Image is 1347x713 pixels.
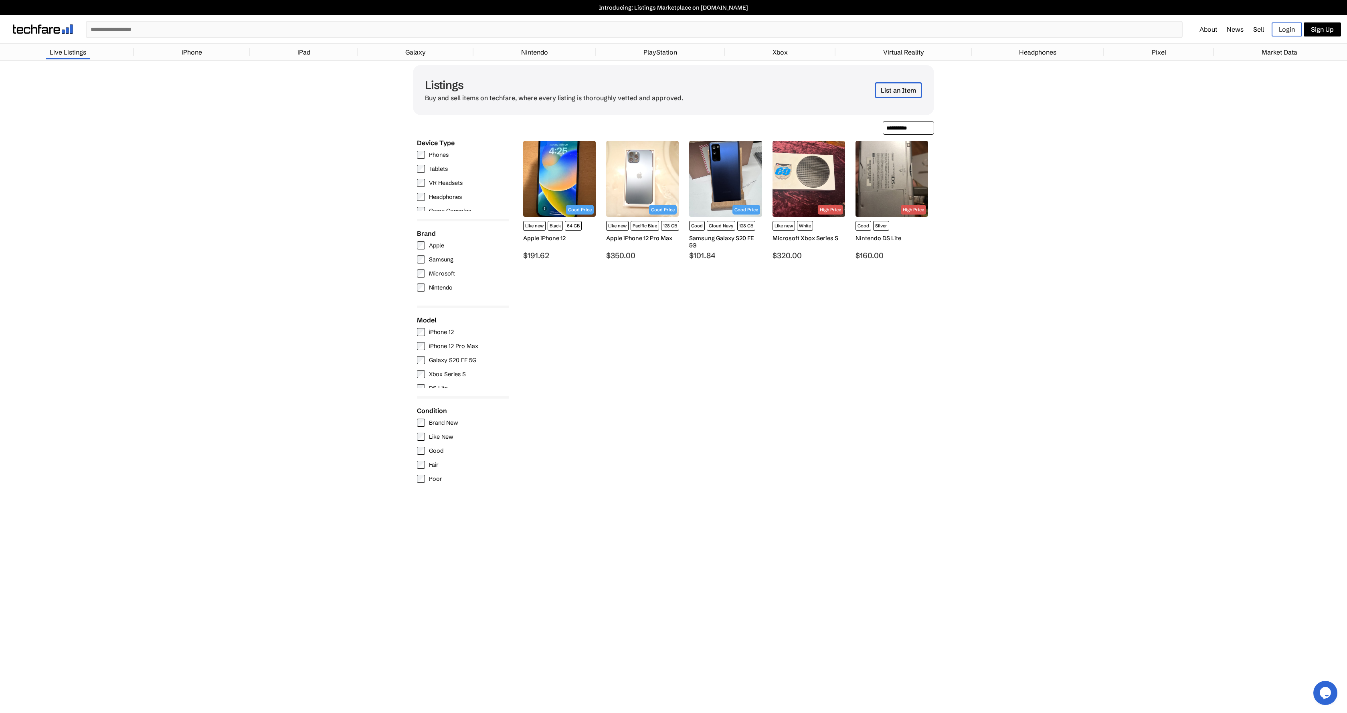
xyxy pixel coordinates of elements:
[606,235,679,242] div: Apple iPhone 12 Pro Max
[417,342,505,350] label: iPhone 12 Pro Max
[856,235,928,242] div: Nintendo DS Lite
[1253,25,1264,33] a: Sell
[417,165,505,173] label: Tablets
[1148,44,1170,60] a: Pixel
[417,179,505,187] label: VR Headsets
[293,44,314,60] a: iPad
[856,221,871,231] span: Good
[417,433,425,441] input: Like New
[417,255,425,263] input: Samsung
[417,151,425,159] input: Phones
[417,475,425,483] input: Poor
[631,221,659,231] span: Pacific Blue
[737,221,755,231] span: 128 GB
[417,407,509,415] div: Condition
[425,94,684,102] p: Buy and sell items on techfare, where every listing is thoroughly vetted and approved.
[417,384,425,392] input: DS Lite
[417,328,505,336] label: iPhone 12
[178,44,206,60] a: iPhone
[417,419,509,427] label: Brand New
[523,251,596,260] div: $191.62
[797,221,813,231] span: White
[401,44,430,60] a: Galaxy
[417,241,505,249] label: Apple
[417,447,425,455] input: Good
[417,179,425,187] input: VR Headsets
[523,141,596,217] img: Apple - iPhone 12
[417,269,425,278] input: Microsoft
[523,235,596,242] div: Apple iPhone 12
[873,221,889,231] span: Silver
[1313,681,1339,705] iframe: chat widget
[417,193,505,201] label: Headphones
[901,205,926,215] div: High Price
[639,44,681,60] a: PlayStation
[417,419,425,427] input: Brand New
[769,44,792,60] a: Xbox
[689,221,705,231] span: Good
[417,447,509,455] label: Good
[689,235,762,249] div: Samsung Galaxy S20 FE 5G
[417,269,505,278] label: Microsoft
[773,141,845,217] img: Microsoft - Xbox Series S
[856,251,928,260] div: $160.00
[417,384,505,392] label: DS Lite
[689,251,762,260] div: $101.84
[1199,25,1217,33] a: About
[1015,44,1060,60] a: Headphones
[689,141,762,217] img: Samsung - Galaxy S20 FE 5G
[606,141,679,217] img: Apple - iPhone 12 Pro Max
[417,370,425,378] input: Xbox Series S
[417,193,425,201] input: Headphones
[523,221,546,231] span: Like new
[417,255,505,263] label: Samsung
[4,4,1343,11] a: Introducing: Listings Marketplace on [DOMAIN_NAME]
[417,356,425,364] input: Galaxy S20 FE 5G
[46,44,90,60] a: Live Listings
[661,221,679,231] span: 128 GB
[1272,22,1302,36] a: Login
[417,165,425,173] input: Tablets
[856,141,928,217] img: Nintendo - DS Lite
[417,461,425,469] input: Fair
[773,251,845,260] div: $320.00
[417,370,505,378] label: Xbox Series S
[732,205,760,215] div: Good Price
[417,241,425,249] input: Apple
[565,221,582,231] span: 64 GB
[417,433,509,441] label: Like New
[425,78,684,92] h1: Listings
[517,44,552,60] a: Nintendo
[417,356,505,364] label: Galaxy S20 FE 5G
[417,229,509,237] div: Brand
[417,207,425,215] input: Game Consoles
[773,235,845,242] div: Microsoft Xbox Series S
[566,205,594,215] div: Good Price
[417,461,509,469] label: Fair
[13,24,73,34] img: techfare logo
[1227,25,1244,33] a: News
[649,205,677,215] div: Good Price
[875,82,922,98] a: List an Item
[417,284,505,292] label: Nintendo
[818,205,843,215] div: High Price
[1304,22,1341,36] a: Sign Up
[417,151,505,159] label: Phones
[417,207,505,215] label: Game Consoles
[548,221,563,231] span: Black
[606,221,629,231] span: Like new
[707,221,735,231] span: Cloud Navy
[879,44,928,60] a: Virtual Reality
[417,284,425,292] input: Nintendo
[417,316,509,324] div: Model
[417,475,509,483] label: Poor
[417,342,425,350] input: iPhone 12 Pro Max
[606,251,679,260] div: $350.00
[1258,44,1301,60] a: Market Data
[417,139,509,147] div: Device Type
[417,328,425,336] input: iPhone 12
[773,221,795,231] span: Like new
